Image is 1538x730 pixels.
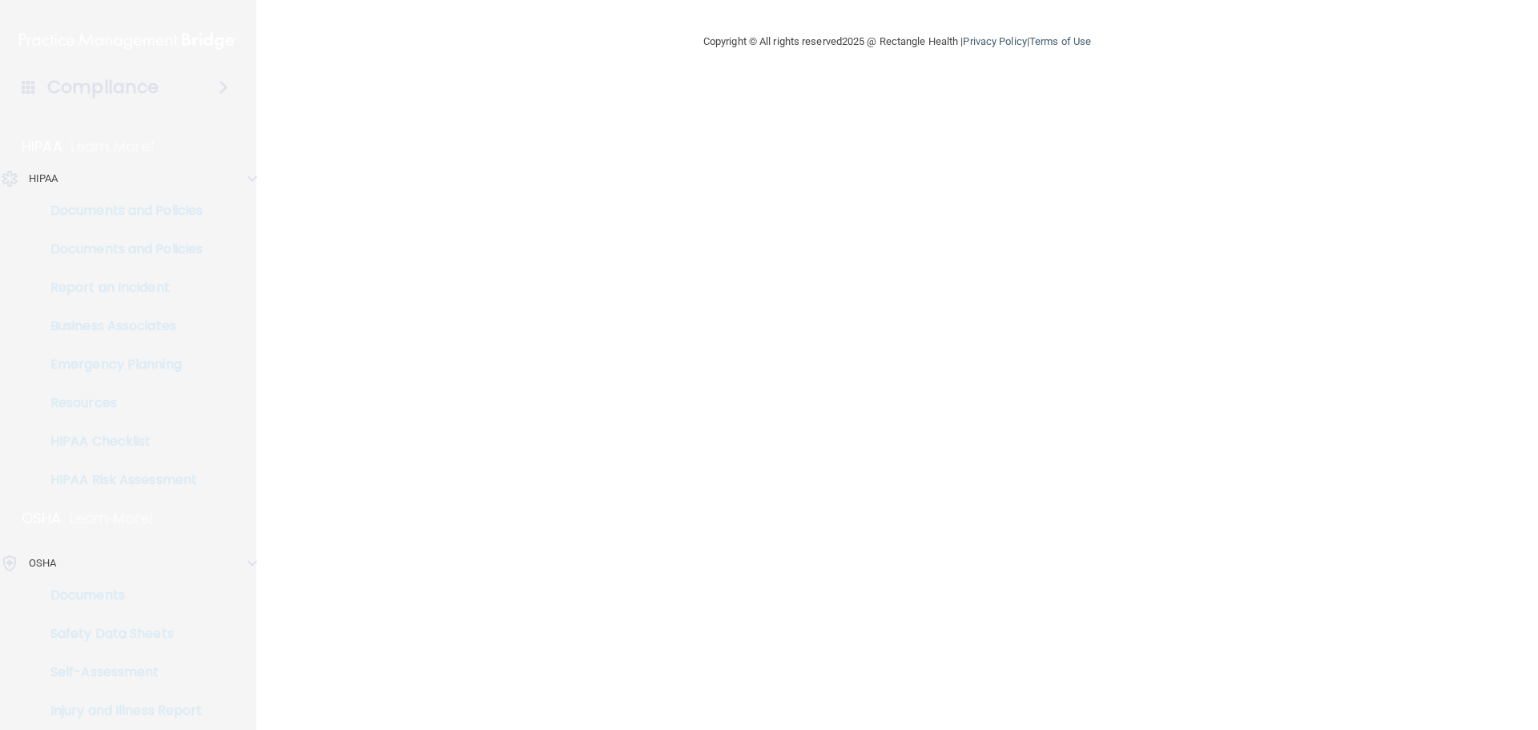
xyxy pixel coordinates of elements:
p: OSHA [22,509,62,528]
p: Report an Incident [10,280,229,296]
p: Documents and Policies [10,203,229,219]
p: Learn More! [70,509,155,528]
p: Business Associates [10,318,229,334]
p: Documents and Policies [10,241,229,257]
p: HIPAA [29,169,58,188]
p: Documents [10,587,229,603]
p: HIPAA Checklist [10,434,229,450]
p: OSHA [29,554,56,573]
img: PMB logo [19,25,237,57]
a: Privacy Policy [963,35,1026,47]
p: Safety Data Sheets [10,626,229,642]
h4: Compliance [47,76,159,99]
p: Self-Assessment [10,664,229,680]
p: Injury and Illness Report [10,703,229,719]
div: Copyright © All rights reserved 2025 @ Rectangle Health | | [605,16,1190,67]
p: Emergency Planning [10,357,229,373]
p: Learn More! [70,137,155,156]
p: Resources [10,395,229,411]
a: Terms of Use [1029,35,1091,47]
p: HIPAA Risk Assessment [10,472,229,488]
p: HIPAA [22,137,62,156]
